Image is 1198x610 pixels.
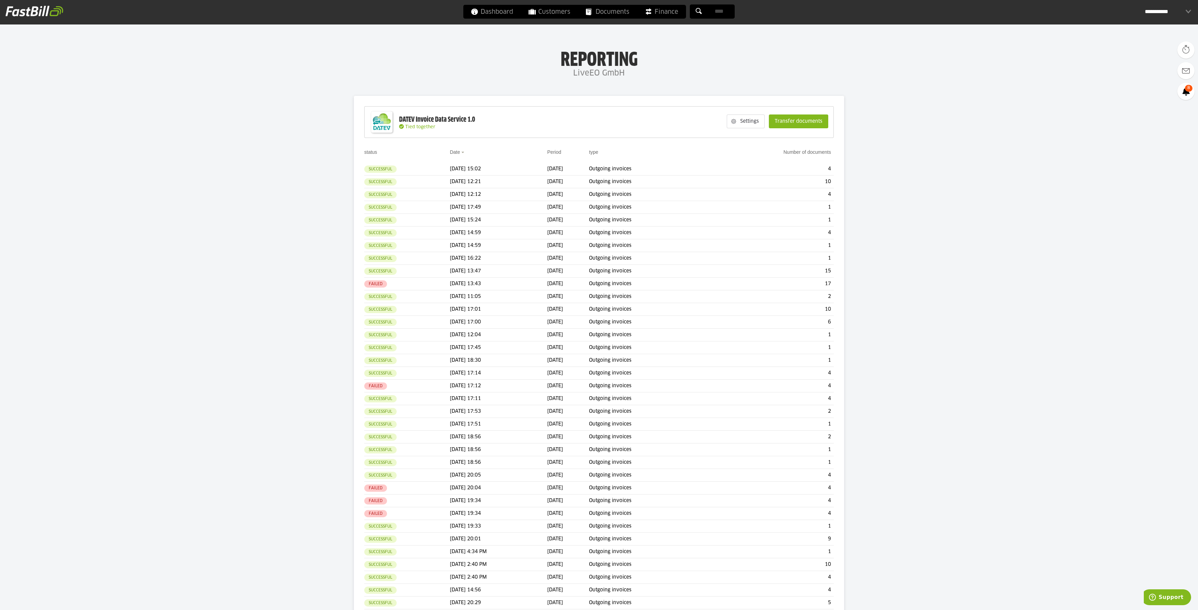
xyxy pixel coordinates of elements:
a: Finance [637,5,686,19]
font: [DATE] [547,600,563,605]
font: 4 [828,383,831,388]
font: 1 [828,447,831,452]
font: Successful [369,397,392,401]
font: Outgoing invoices [589,473,631,478]
font: [DATE] 17:49 [450,205,481,210]
font: Number of documents [783,149,831,155]
font: 1 [828,256,831,261]
font: 4 [828,192,831,197]
font: [DATE] 20:05 [450,473,481,478]
font: [DATE] [547,524,563,529]
font: [DATE] 2:40 PM [450,562,487,567]
font: Customers [538,9,570,15]
font: Reporting [561,51,638,70]
font: [DATE] 12:21 [450,179,481,184]
font: [DATE] [547,549,563,554]
font: Successful [369,563,392,567]
font: [DATE] 17:53 [450,409,481,414]
font: [DATE] [547,358,563,363]
font: 10 [825,179,831,184]
img: sort_desc.gif [461,152,466,153]
font: 4 [828,371,831,376]
font: [DATE] 18:56 [450,434,481,439]
font: Outgoing invoices [589,269,631,273]
font: Successful [369,320,392,324]
font: [DATE] 17:51 [450,422,481,427]
font: [DATE] [547,167,563,171]
font: Outgoing invoices [589,537,631,541]
font: 1 [828,218,831,222]
font: Successful [369,257,392,260]
font: [DATE] [547,281,563,286]
a: status [364,149,377,155]
font: 2 [828,409,831,414]
font: Outgoing invoices [589,192,631,197]
font: [DATE] [547,230,563,235]
font: Successful [369,333,392,337]
font: Outgoing invoices [589,409,631,414]
font: [DATE] 19:34 [450,498,481,503]
font: Outgoing invoices [589,230,631,235]
font: Successful [369,295,392,299]
font: Outgoing invoices [589,600,631,605]
font: [DATE] 17:01 [450,307,481,312]
font: 4 [828,230,831,235]
font: [DATE] [547,422,563,427]
font: [DATE] 17:14 [450,371,481,376]
font: Failed [369,384,383,388]
font: 4 [828,396,831,401]
font: [DATE] 17:00 [450,320,481,324]
font: Outgoing invoices [589,396,631,401]
font: 4 [828,473,831,478]
font: [DATE] 19:33 [450,524,481,529]
font: Outgoing invoices [589,562,631,567]
font: 10 [825,307,831,312]
font: [DATE] [547,269,563,273]
font: 8 [1187,86,1190,90]
font: Outgoing invoices [589,167,631,171]
font: Outgoing invoices [589,498,631,503]
a: Date [450,149,460,155]
font: Successful [369,231,392,235]
font: Successful [369,218,392,222]
font: [DATE] [547,256,563,261]
font: 4 [828,588,831,592]
a: Dashboard [463,5,521,19]
font: Settings [740,119,759,124]
font: [DATE] [547,371,563,376]
a: type [589,149,598,155]
font: Successful [369,588,392,592]
font: [DATE] 14:56 [450,588,481,592]
font: 1 [828,549,831,554]
font: [DATE] 15:24 [450,218,481,222]
font: [DATE] [547,383,563,388]
font: [DATE] [547,409,563,414]
font: Outgoing invoices [589,358,631,363]
a: Customers [521,5,578,19]
font: Outgoing invoices [589,447,631,452]
font: Tied together [405,125,435,129]
font: [DATE] [547,575,563,580]
font: 1 [828,422,831,427]
font: [DATE] [547,434,563,439]
font: Successful [369,346,392,350]
font: Outgoing invoices [589,422,631,427]
font: [DATE] [547,447,563,452]
font: [DATE] 18:56 [450,447,481,452]
font: 4 [828,511,831,516]
font: Outgoing invoices [589,549,631,554]
font: 10 [825,562,831,567]
font: Outgoing invoices [589,460,631,465]
font: [DATE] 18:30 [450,358,481,363]
font: [DATE] [547,218,563,222]
font: Outgoing invoices [589,307,631,312]
font: Outgoing invoices [589,218,631,222]
font: [DATE] [547,345,563,350]
font: 1 [828,332,831,337]
font: Finance [655,9,678,15]
font: [DATE] 14:59 [450,230,481,235]
font: [DATE] [547,243,563,248]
